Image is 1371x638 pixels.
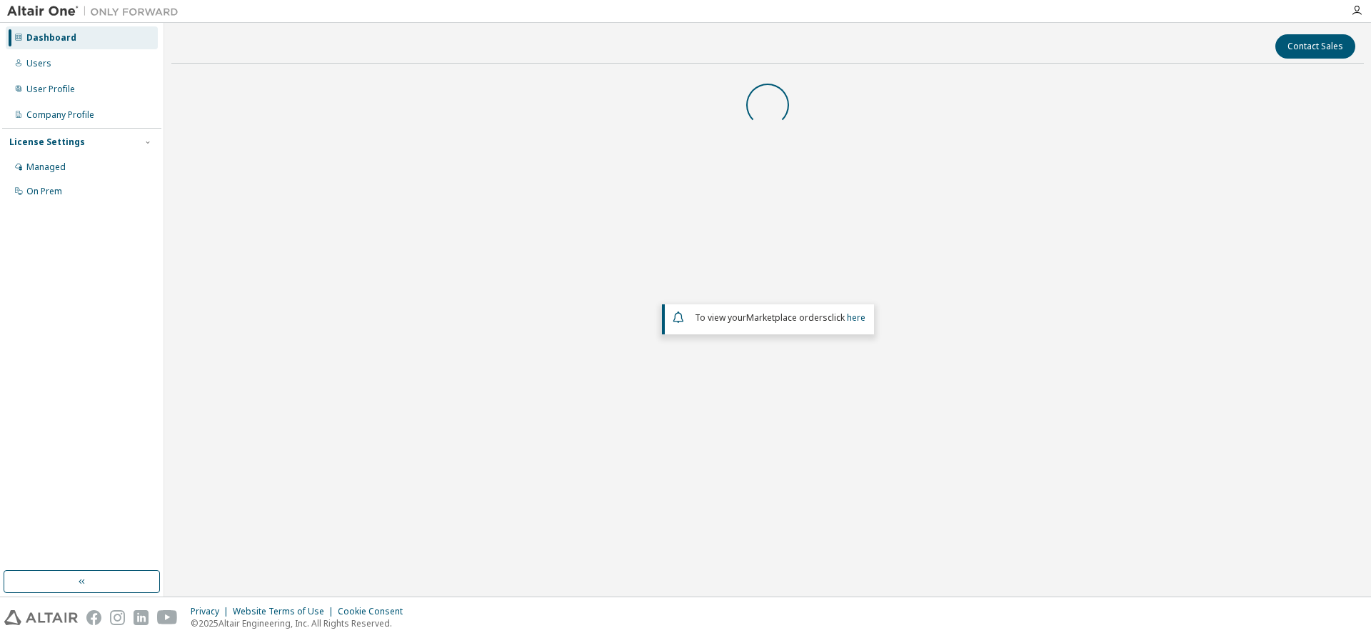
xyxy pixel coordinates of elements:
[9,136,85,148] div: License Settings
[695,311,865,324] span: To view your click
[134,610,149,625] img: linkedin.svg
[191,606,233,617] div: Privacy
[233,606,338,617] div: Website Terms of Use
[1275,34,1355,59] button: Contact Sales
[26,84,75,95] div: User Profile
[746,311,828,324] em: Marketplace orders
[7,4,186,19] img: Altair One
[26,186,62,197] div: On Prem
[26,32,76,44] div: Dashboard
[26,109,94,121] div: Company Profile
[26,58,51,69] div: Users
[847,311,865,324] a: here
[157,610,178,625] img: youtube.svg
[86,610,101,625] img: facebook.svg
[338,606,411,617] div: Cookie Consent
[4,610,78,625] img: altair_logo.svg
[191,617,411,629] p: © 2025 Altair Engineering, Inc. All Rights Reserved.
[26,161,66,173] div: Managed
[110,610,125,625] img: instagram.svg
